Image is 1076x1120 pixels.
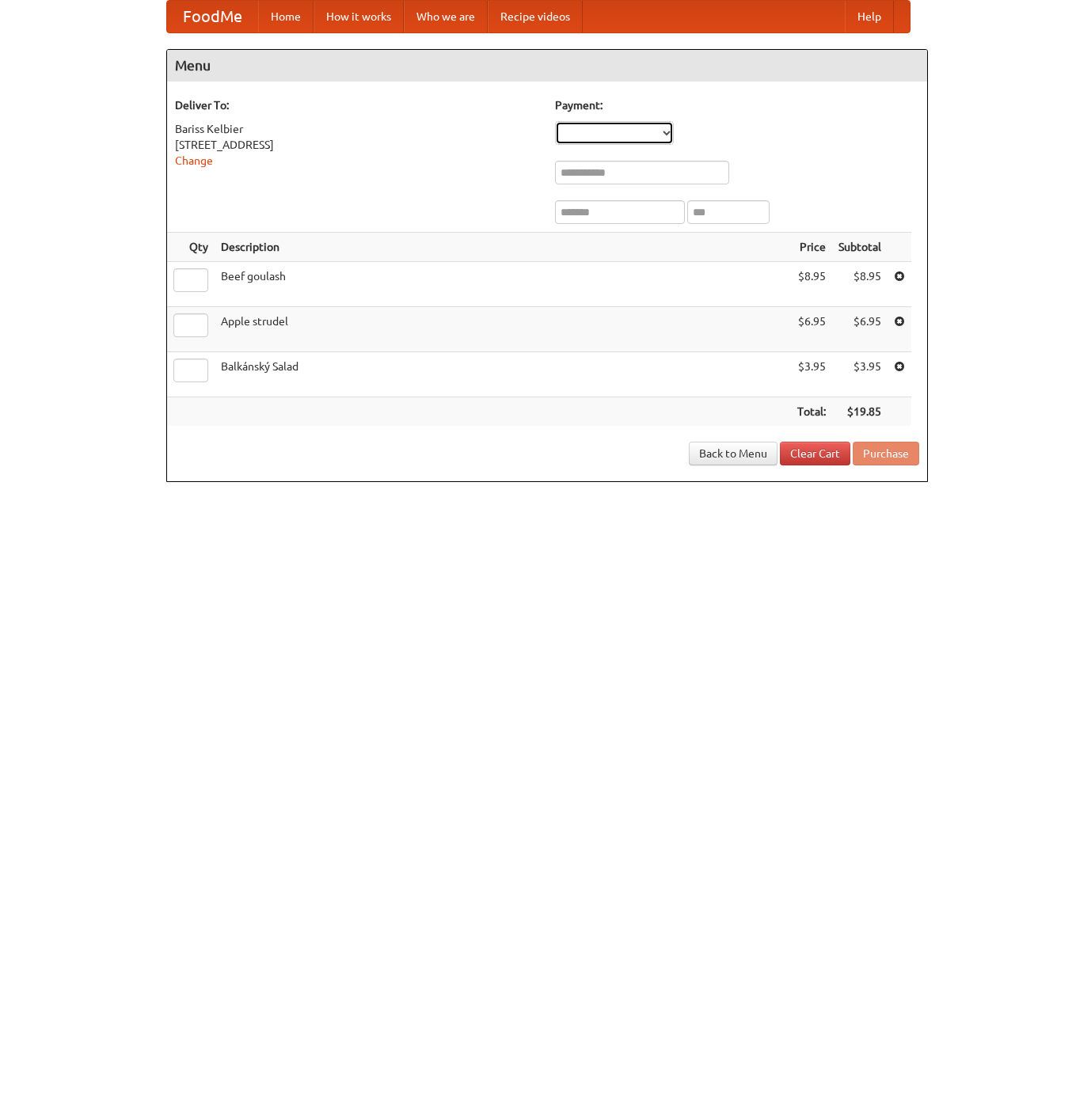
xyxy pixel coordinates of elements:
td: $3.95 [791,352,832,397]
button: Purchase [853,442,919,465]
td: $6.95 [832,307,888,352]
th: Qty [167,233,215,262]
th: Total: [791,397,832,427]
td: Beef goulash [215,262,791,307]
td: $8.95 [832,262,888,307]
a: How it works [314,1,404,32]
a: Back to Menu [689,442,778,465]
h4: Menu [167,50,927,82]
a: Who we are [404,1,488,32]
td: Apple strudel [215,307,791,352]
td: $6.95 [791,307,832,352]
td: $3.95 [832,352,888,397]
div: [STREET_ADDRESS] [175,137,539,153]
a: Recipe videos [488,1,583,32]
th: Subtotal [832,233,888,262]
a: Help [845,1,894,32]
td: Balkánský Salad [215,352,791,397]
th: Description [215,233,791,262]
h5: Payment: [555,97,919,113]
a: Clear Cart [780,442,850,465]
a: FoodMe [167,1,258,32]
h5: Deliver To: [175,97,539,113]
th: Price [791,233,832,262]
a: Change [175,154,213,167]
div: Bariss Kelbier [175,121,539,137]
td: $8.95 [791,262,832,307]
a: Home [258,1,314,32]
th: $19.85 [832,397,888,427]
